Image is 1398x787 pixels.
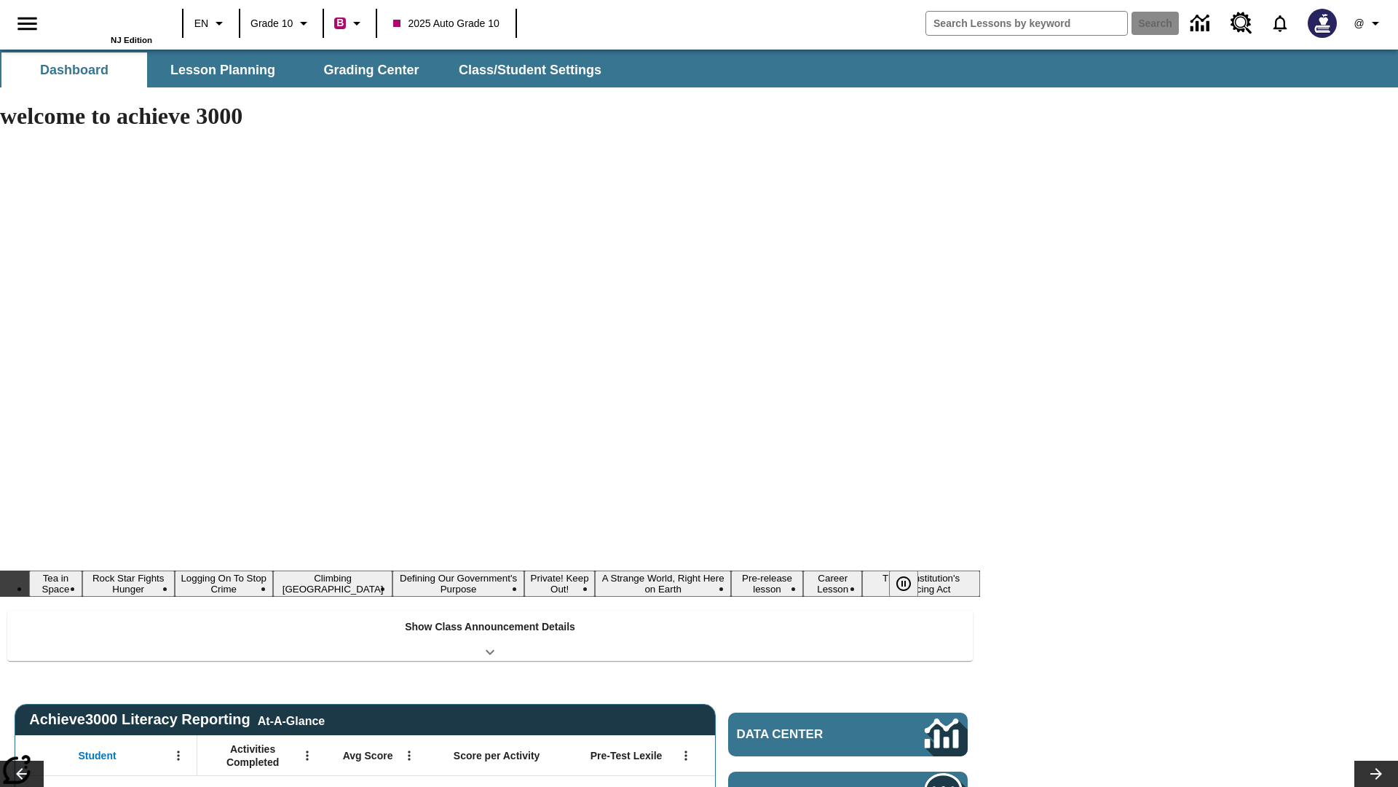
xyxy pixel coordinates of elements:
span: Score per Activity [454,749,540,762]
span: @ [1354,16,1364,31]
button: Slide 1 Tea in Space [29,571,82,597]
button: Select a new avatar [1299,4,1346,42]
span: Pre-Test Lexile [591,749,663,762]
a: Notifications [1261,4,1299,42]
button: Slide 8 Pre-release lesson [731,571,803,597]
button: Slide 3 Logging On To Stop Crime [175,571,273,597]
button: Open Menu [398,745,420,767]
div: Home [58,5,152,44]
button: Slide 9 Career Lesson [803,571,862,597]
span: Avg Score [343,749,393,762]
div: Pause [889,571,933,597]
span: Grade 10 [250,16,293,31]
span: NJ Edition [111,36,152,44]
span: EN [194,16,208,31]
span: Grading Center [323,62,419,79]
span: Class/Student Settings [459,62,601,79]
span: Activities Completed [205,743,301,769]
button: Grading Center [299,52,444,87]
button: Open Menu [296,745,318,767]
input: search field [926,12,1127,35]
button: Class/Student Settings [447,52,613,87]
button: Grade: Grade 10, Select a grade [245,10,318,36]
div: At-A-Glance [258,712,325,728]
button: Slide 2 Rock Star Fights Hunger [82,571,175,597]
span: Achieve3000 Literacy Reporting [29,711,325,728]
p: Show Class Announcement Details [405,619,575,635]
button: Slide 4 Climbing Mount Tai [273,571,393,597]
button: Pause [889,571,918,597]
button: Dashboard [1,52,147,87]
button: Language: EN, Select a language [188,10,234,36]
a: Data Center [1182,4,1222,44]
button: Slide 7 A Strange World, Right Here on Earth [595,571,730,597]
button: Slide 10 The Constitution's Balancing Act [862,571,980,597]
span: B [336,14,344,32]
span: Data Center [737,727,874,742]
a: Data Center [728,713,968,756]
button: Slide 6 Private! Keep Out! [524,571,596,597]
span: Dashboard [40,62,108,79]
a: Resource Center, Will open in new tab [1222,4,1261,43]
button: Profile/Settings [1346,10,1392,36]
span: Student [79,749,116,762]
div: Show Class Announcement Details [7,611,973,661]
button: Slide 5 Defining Our Government's Purpose [392,571,524,597]
button: Open Menu [675,745,697,767]
span: 2025 Auto Grade 10 [393,16,499,31]
img: Avatar [1308,9,1337,38]
a: Home [58,7,152,36]
button: Lesson carousel, Next [1354,761,1398,787]
button: Boost Class color is violet red. Change class color [328,10,371,36]
span: Lesson Planning [170,62,275,79]
button: Open side menu [6,2,49,45]
button: Open Menu [167,745,189,767]
button: Lesson Planning [150,52,296,87]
